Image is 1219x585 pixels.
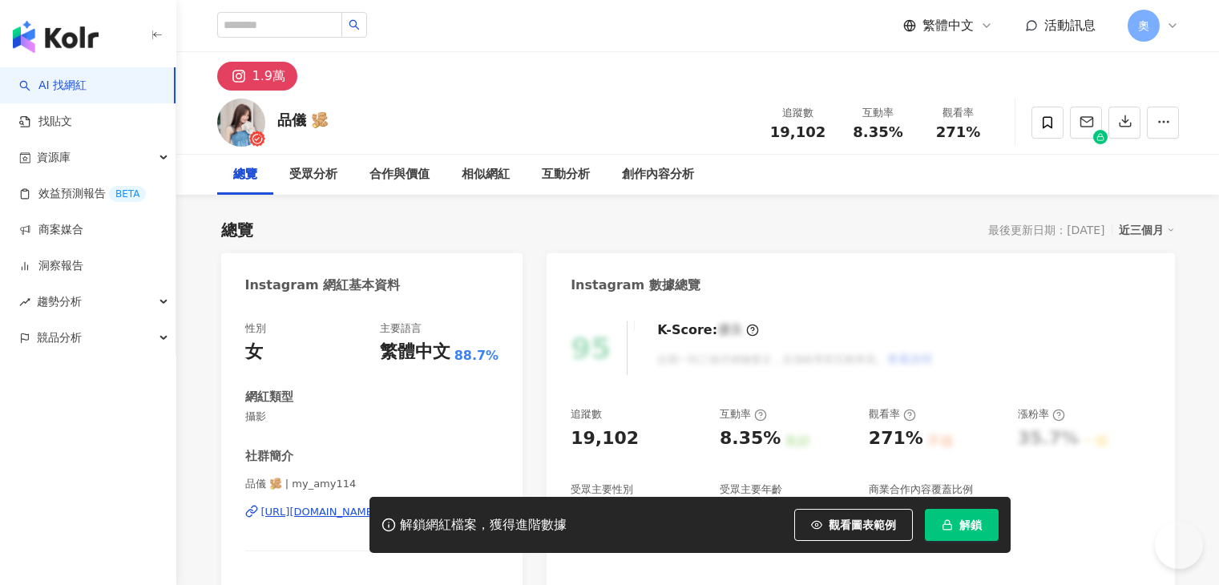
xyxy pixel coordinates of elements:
[454,347,499,365] span: 88.7%
[848,105,909,121] div: 互動率
[380,340,450,365] div: 繁體中文
[245,477,499,491] span: 品儀 🫚 | my_amy114
[400,517,567,534] div: 解鎖網紅檔案，獲得進階數據
[657,321,759,339] div: K-Score :
[959,518,982,531] span: 解鎖
[19,186,146,202] a: 效益預測報告BETA
[768,105,829,121] div: 追蹤數
[988,224,1104,236] div: 最後更新日期：[DATE]
[869,426,923,451] div: 271%
[542,165,590,184] div: 互動分析
[245,409,499,424] span: 攝影
[462,165,510,184] div: 相似網紅
[1044,18,1096,33] span: 活動訊息
[277,110,329,130] div: 品儀 🫚
[380,321,422,336] div: 主要語言
[221,219,253,241] div: 總覽
[245,276,401,294] div: Instagram 網紅基本資料
[233,165,257,184] div: 總覽
[720,407,767,422] div: 互動率
[19,222,83,238] a: 商案媒合
[37,320,82,356] span: 競品分析
[936,124,981,140] span: 271%
[13,21,99,53] img: logo
[571,426,639,451] div: 19,102
[349,19,360,30] span: search
[770,123,825,140] span: 19,102
[217,99,265,147] img: KOL Avatar
[1119,220,1175,240] div: 近三個月
[1018,407,1065,422] div: 漲粉率
[869,407,916,422] div: 觀看率
[928,105,989,121] div: 觀看率
[1138,17,1149,34] span: 奧
[794,509,913,541] button: 觀看圖表範例
[19,258,83,274] a: 洞察報告
[571,407,602,422] div: 追蹤數
[19,114,72,130] a: 找貼文
[245,389,293,405] div: 網紅類型
[622,165,694,184] div: 創作內容分析
[720,482,782,497] div: 受眾主要年齡
[720,426,781,451] div: 8.35%
[245,448,293,465] div: 社群簡介
[289,165,337,184] div: 受眾分析
[245,321,266,336] div: 性別
[925,509,999,541] button: 解鎖
[37,139,71,175] span: 資源庫
[922,17,974,34] span: 繁體中文
[19,297,30,308] span: rise
[252,65,285,87] div: 1.9萬
[853,124,902,140] span: 8.35%
[369,165,430,184] div: 合作與價值
[571,482,633,497] div: 受眾主要性別
[245,340,263,365] div: 女
[869,482,973,497] div: 商業合作內容覆蓋比例
[37,284,82,320] span: 趨勢分析
[217,62,297,91] button: 1.9萬
[571,276,700,294] div: Instagram 數據總覽
[829,518,896,531] span: 觀看圖表範例
[19,78,87,94] a: searchAI 找網紅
